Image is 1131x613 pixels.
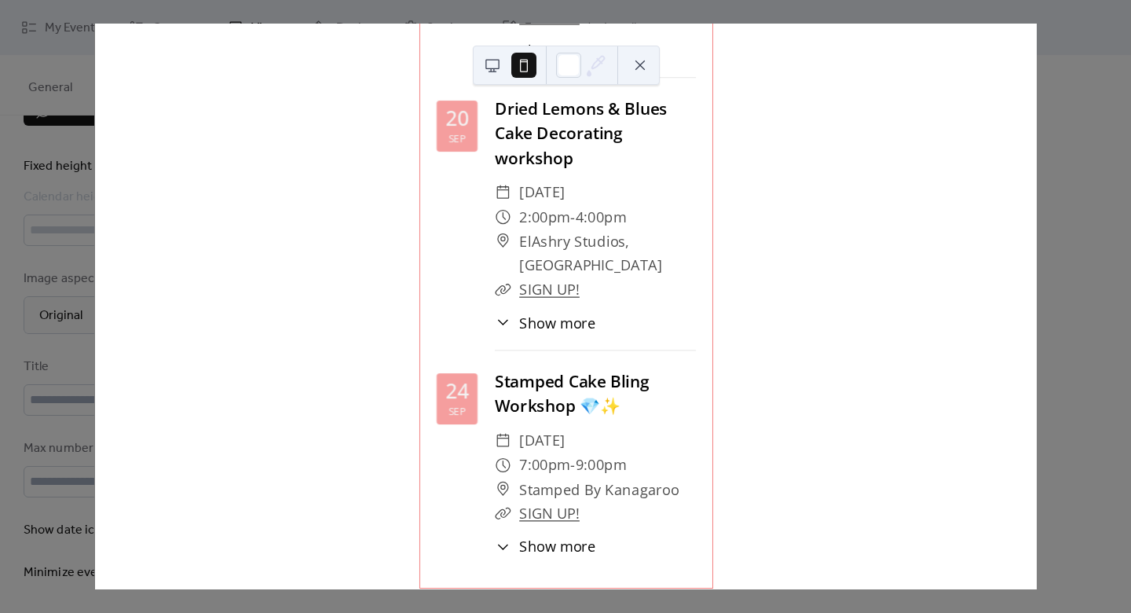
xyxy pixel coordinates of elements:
a: SIGN UP! [519,280,580,299]
div: ​ [495,312,511,333]
button: ​Show more [495,312,596,333]
span: [DATE] [519,428,565,453]
a: SIGN UP! [519,7,580,27]
div: ​ [495,536,511,557]
button: ​Show more [495,536,596,557]
div: ​ [495,428,511,453]
div: ​ [495,180,511,204]
span: Show more [519,312,596,333]
span: 9:00pm [575,453,626,477]
div: Sep [448,406,465,417]
div: 20 [445,108,468,129]
div: 24 [445,381,468,402]
div: ​ [495,477,511,501]
span: Stamped By Kanagaroo [519,477,679,501]
div: ​ [495,39,511,61]
span: Show more [519,536,596,557]
span: [DATE] [519,180,565,204]
span: - [570,453,576,477]
button: ​Show more [495,39,596,61]
span: 4:00pm [575,204,626,229]
span: 7:00pm [519,453,570,477]
a: Dried Lemons & Blues Cake Decorating workshop [495,97,668,169]
span: - [570,204,576,229]
div: ​ [495,204,511,229]
a: SIGN UP! [519,504,580,523]
span: 2:00pm [519,204,570,229]
div: ​ [495,453,511,477]
div: ​ [495,277,511,302]
div: Sep [448,133,465,143]
div: ​ [495,229,511,253]
span: ElAshry Studios, [GEOGRAPHIC_DATA] [519,229,696,277]
span: Show more [519,39,596,61]
div: ​ [495,5,511,29]
div: ​ [495,501,511,526]
a: Stamped Cake Bling Workshop 💎✨ [495,370,649,417]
